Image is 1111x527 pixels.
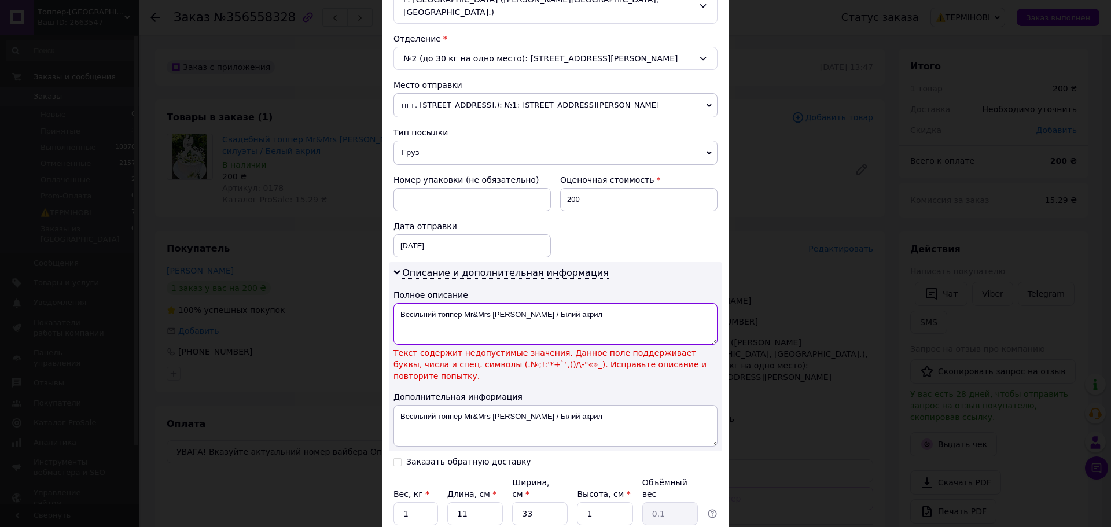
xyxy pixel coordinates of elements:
[393,47,718,70] div: №2 (до 30 кг на одно место): [STREET_ADDRESS][PERSON_NAME]
[406,457,531,467] div: Заказать обратную доставку
[393,289,718,301] div: Полное описание
[560,174,718,186] div: Оценочная стоимость
[393,347,718,382] span: Текст содержит недопустимые значения. Данное поле поддерживает буквы, числа и спец. символы (.№;!...
[393,128,448,137] span: Тип посылки
[393,391,718,403] div: Дополнительная информация
[512,478,549,499] label: Ширина, см
[577,489,630,499] label: Высота, см
[393,220,551,232] div: Дата отправки
[642,477,698,500] div: Объёмный вес
[393,80,462,90] span: Место отправки
[393,303,718,345] textarea: Весільний топпер Mr&Mrs [PERSON_NAME] / Білий акрил
[393,405,718,447] textarea: Весільний топпер Mr&Mrs [PERSON_NAME] / Білий акрил
[393,174,551,186] div: Номер упаковки (не обязательно)
[447,489,496,499] label: Длина, см
[402,267,609,279] span: Описание и дополнительная информация
[393,93,718,117] span: пгт. [STREET_ADDRESS].): №1: [STREET_ADDRESS][PERSON_NAME]
[393,489,429,499] label: Вес, кг
[393,33,718,45] div: Отделение
[393,141,718,165] span: Груз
